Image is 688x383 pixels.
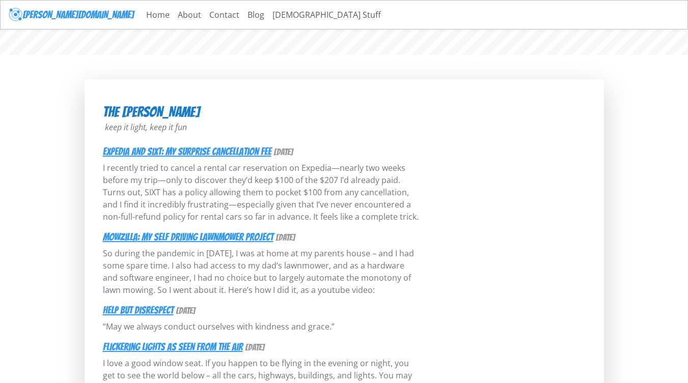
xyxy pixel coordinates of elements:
p: So during the pandemic in [DATE], I was at home at my parents house – and I had some spare time. ... [103,247,421,296]
small: [DATE] [176,306,195,315]
a: [PERSON_NAME][DOMAIN_NAME] [9,5,134,25]
a: Contact [205,5,243,25]
em: keep it light, keep it fun [105,122,187,133]
h3: The [PERSON_NAME] [103,104,421,121]
p: I recently tried to cancel a rental car reservation on Expedia—nearly two weeks before my trip—on... [103,162,421,223]
p: “May we always conduct ourselves with kindness and grace.” [103,320,421,333]
a: Home [142,5,174,25]
small: [DATE] [273,148,293,157]
a: Flickering Lights As Seen From The Air [103,341,243,352]
a: Blog [243,5,268,25]
a: Mowzilla: My Self Driving Lawnmower Project [103,231,273,243]
small: [DATE] [245,343,264,352]
a: Help But Disrespect [103,305,174,316]
a: Expedia and SIXT: My Surprise Cancellation Fee [103,146,271,157]
small: [DATE] [276,233,295,242]
a: About [174,5,205,25]
a: [DEMOGRAPHIC_DATA] Stuff [268,5,385,25]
